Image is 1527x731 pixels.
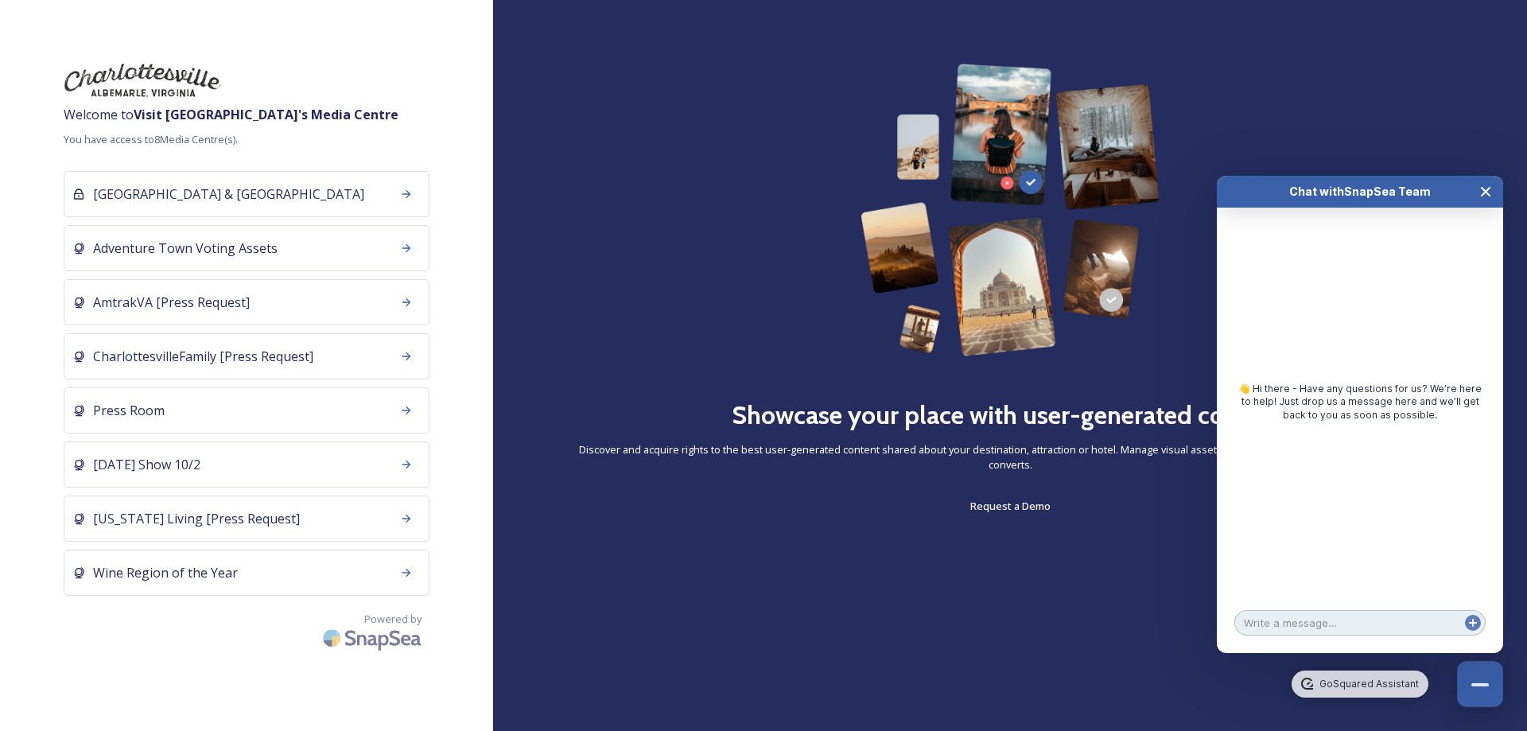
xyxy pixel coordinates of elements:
[64,387,429,441] a: Press Room
[970,499,1051,513] span: Request a Demo
[1292,671,1428,698] a: GoSquared Assistant
[93,509,300,528] span: [US_STATE] Living [Press Request]
[64,105,429,124] span: Welcome to
[64,550,429,604] a: Wine Region of the Year
[64,279,429,333] a: AmtrakVA [Press Request]
[93,401,165,420] span: Press Room
[93,293,250,312] span: AmtrakVA [Press Request]
[364,612,422,627] span: Powered by
[93,185,364,204] span: [GEOGRAPHIC_DATA] & [GEOGRAPHIC_DATA]
[1457,661,1503,707] button: Close Chat
[318,620,429,657] img: SnapSea Logo
[64,333,429,387] a: CharlottesvilleFamily [Press Request]
[1233,382,1487,422] div: 👋 Hi there - Have any questions for us? We’re here to help! Just drop us a message here and we’ll...
[134,106,398,123] strong: Visit [GEOGRAPHIC_DATA] 's Media Centre
[732,396,1288,434] h2: Showcase your place with user-generated content.
[64,64,223,97] img: download%20(7).png
[93,455,200,474] span: [DATE] Show 10/2
[64,441,429,496] a: [DATE] Show 10/2
[64,496,429,550] a: [US_STATE] Living [Press Request]
[861,64,1159,356] img: 63b42ca75bacad526042e722_Group%20154-p-800.png
[970,496,1051,515] a: Request a Demo
[93,563,238,582] span: Wine Region of the Year
[64,171,429,225] a: [GEOGRAPHIC_DATA] & [GEOGRAPHIC_DATA]
[1468,176,1503,208] button: Close Chat
[93,347,313,366] span: CharlottesvilleFamily [Press Request]
[1245,184,1475,200] div: Chat with SnapSea Team
[64,225,429,279] a: Adventure Town Voting Assets
[93,239,278,258] span: Adventure Town Voting Assets
[64,132,429,147] span: You have access to 8 Media Centre(s).
[557,442,1463,472] span: Discover and acquire rights to the best user-generated content shared about your destination, att...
